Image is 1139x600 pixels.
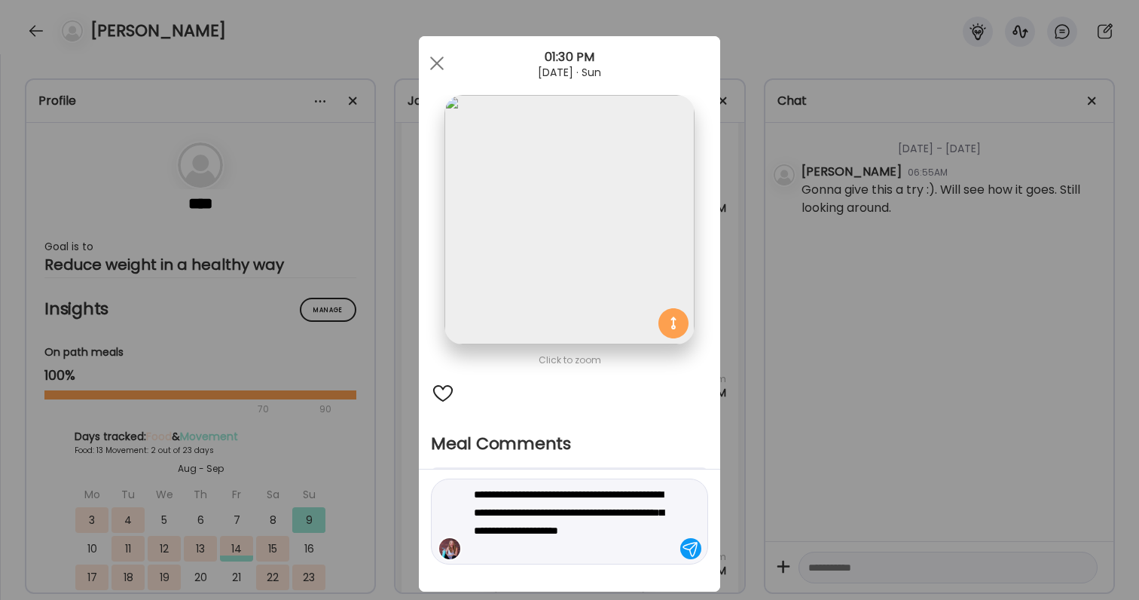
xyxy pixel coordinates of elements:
div: Click to zoom [431,351,708,369]
h2: Meal Comments [431,433,708,455]
div: No comments yet... [431,467,708,495]
div: [DATE] · Sun [419,66,720,78]
img: avatars%2FoINX4Z8Ej2fvi1pB3mezSt0P9Y82 [439,538,460,559]
div: 01:30 PM [419,48,720,66]
img: images%2F9m0wo3u4xiOiSyzKak2CrNyhZrr2%2FZy7MfpU3I5VtG3eR3XFn%2FC2xav6GtlbYItAAPfKmF_1080 [444,95,694,344]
